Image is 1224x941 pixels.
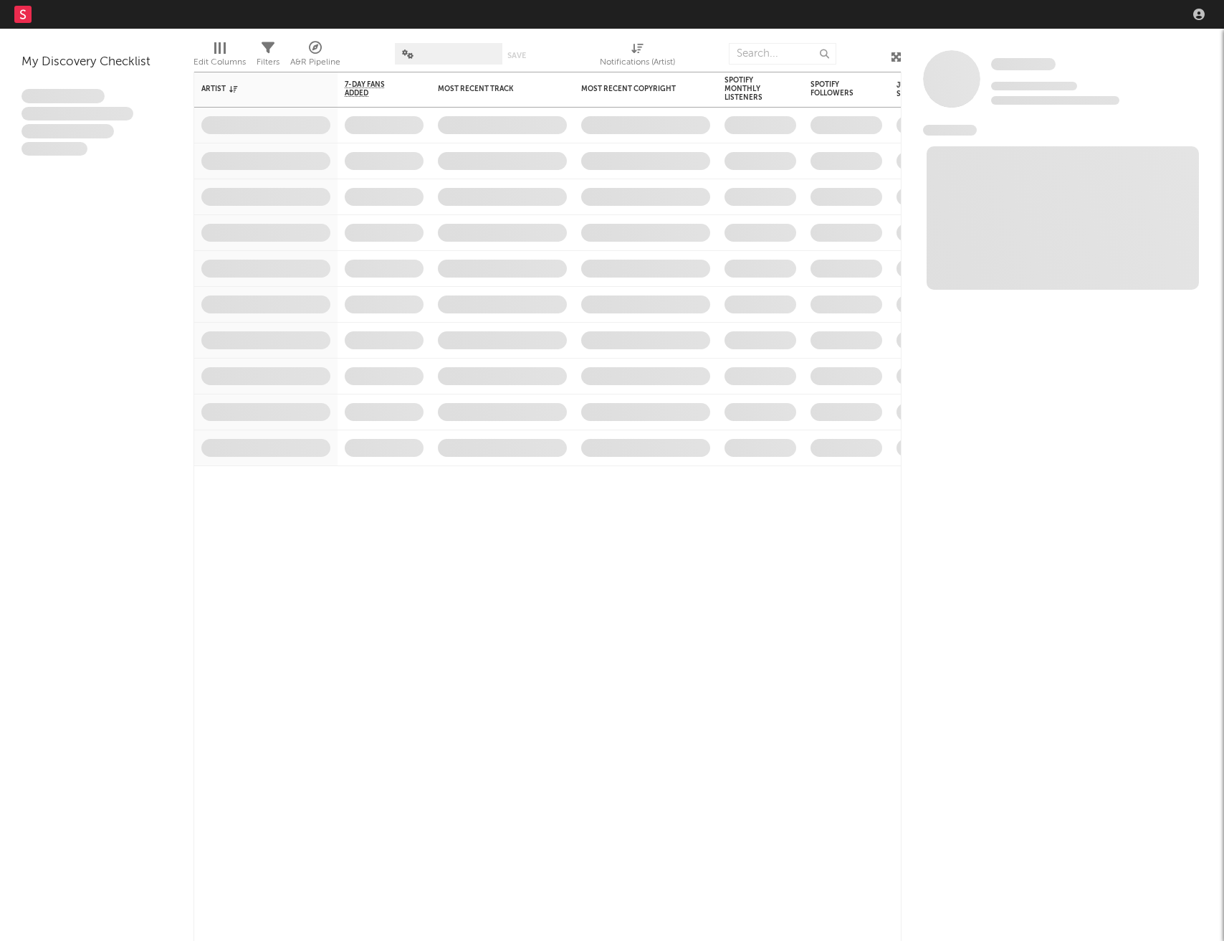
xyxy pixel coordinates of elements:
[21,89,105,103] span: Lorem ipsum dolor
[991,58,1056,70] span: Some Artist
[193,36,246,77] div: Edit Columns
[201,85,309,93] div: Artist
[897,81,932,98] div: Jump Score
[581,85,689,93] div: Most Recent Copyright
[21,54,172,71] div: My Discovery Checklist
[991,57,1056,72] a: Some Artist
[725,76,775,102] div: Spotify Monthly Listeners
[290,36,340,77] div: A&R Pipeline
[290,54,340,71] div: A&R Pipeline
[991,96,1119,105] span: 0 fans last week
[21,142,87,156] span: Aliquam viverra
[438,85,545,93] div: Most Recent Track
[600,36,675,77] div: Notifications (Artist)
[991,82,1077,90] span: Tracking Since: [DATE]
[193,54,246,71] div: Edit Columns
[21,124,114,138] span: Praesent ac interdum
[729,43,836,65] input: Search...
[257,54,279,71] div: Filters
[923,125,977,136] span: News Feed
[345,80,402,98] span: 7-Day Fans Added
[600,54,675,71] div: Notifications (Artist)
[257,36,279,77] div: Filters
[811,80,861,98] div: Spotify Followers
[21,107,133,121] span: Integer aliquet in purus et
[507,52,526,60] button: Save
